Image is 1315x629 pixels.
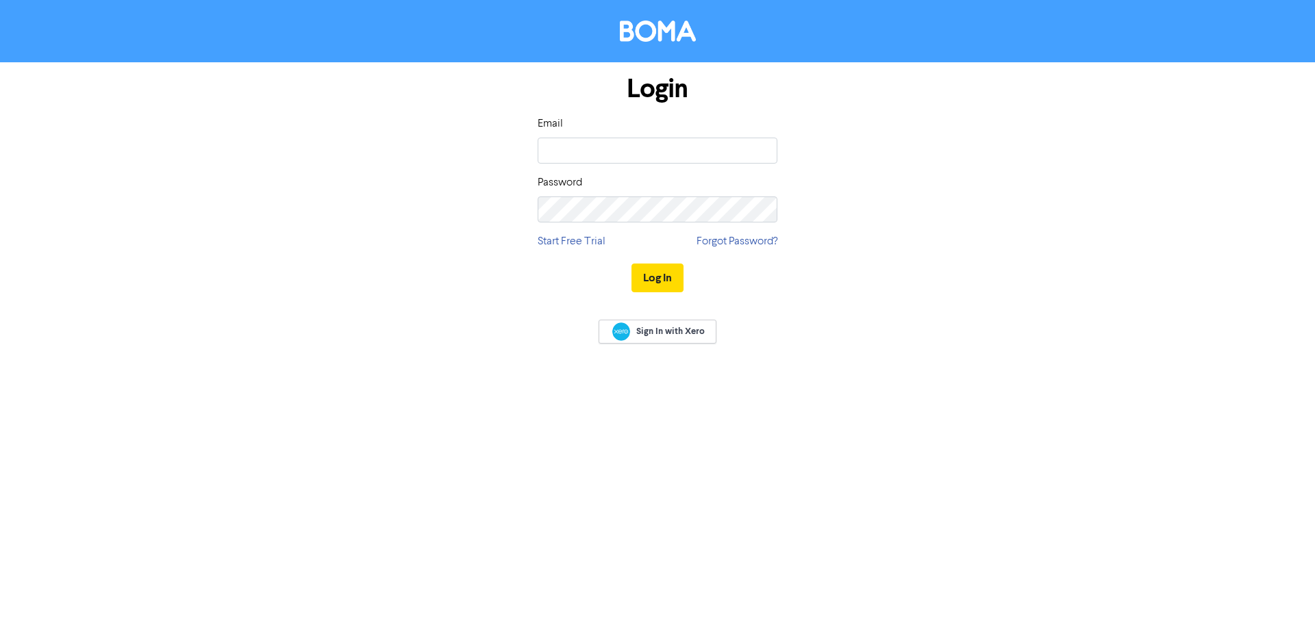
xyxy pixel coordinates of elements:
[620,21,696,42] img: BOMA Logo
[612,322,630,341] img: Xero logo
[538,73,777,105] h1: Login
[599,320,716,344] a: Sign In with Xero
[538,175,582,191] label: Password
[631,264,684,292] button: Log In
[636,325,705,337] span: Sign In with Xero
[538,116,563,132] label: Email
[697,233,777,250] a: Forgot Password?
[538,233,605,250] a: Start Free Trial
